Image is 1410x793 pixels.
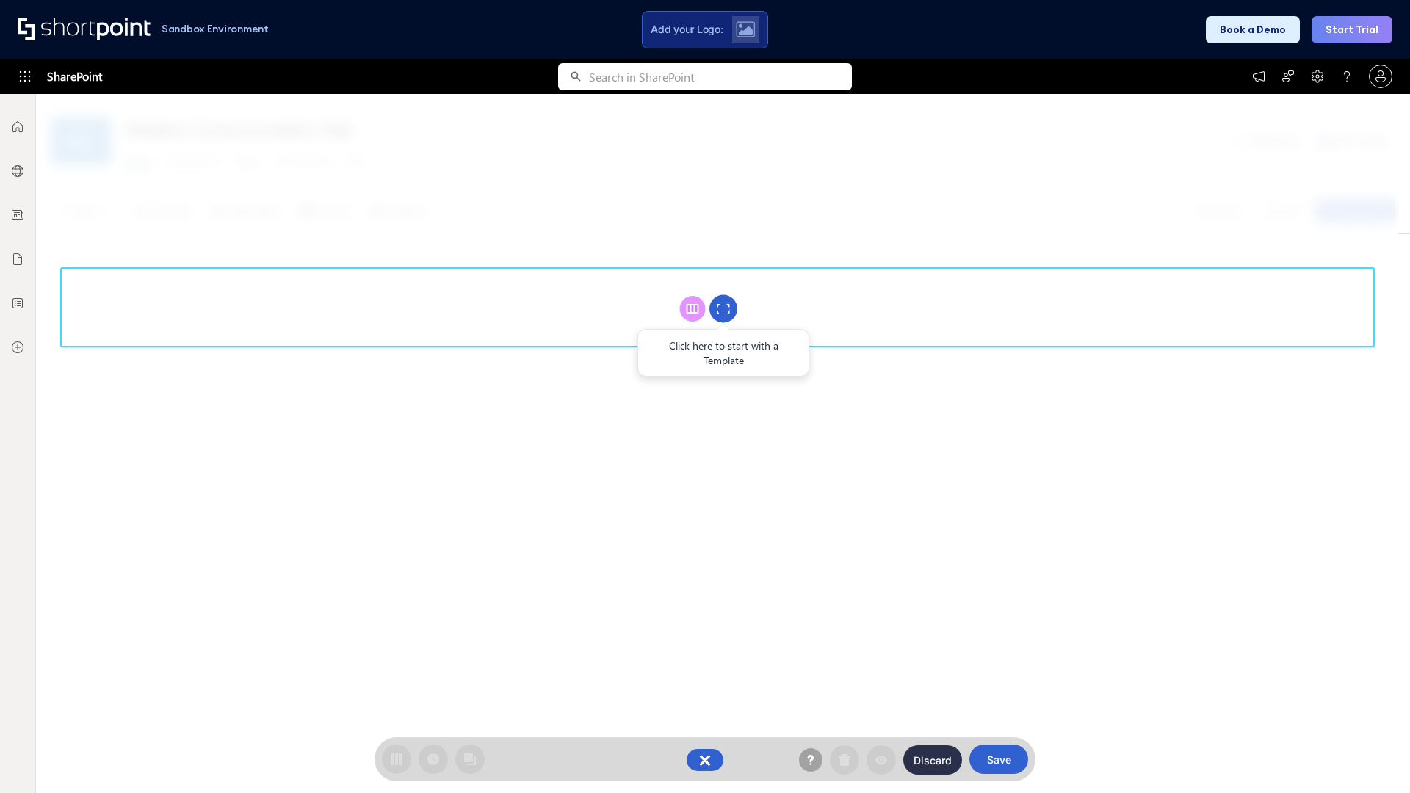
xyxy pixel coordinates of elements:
[162,25,269,33] h1: Sandbox Environment
[736,21,755,37] img: Upload logo
[651,23,723,36] span: Add your Logo:
[1337,723,1410,793] iframe: Chat Widget
[589,63,852,90] input: Search in SharePoint
[1206,16,1300,43] button: Book a Demo
[1312,16,1392,43] button: Start Trial
[903,745,962,775] button: Discard
[47,59,102,94] span: SharePoint
[969,745,1028,774] button: Save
